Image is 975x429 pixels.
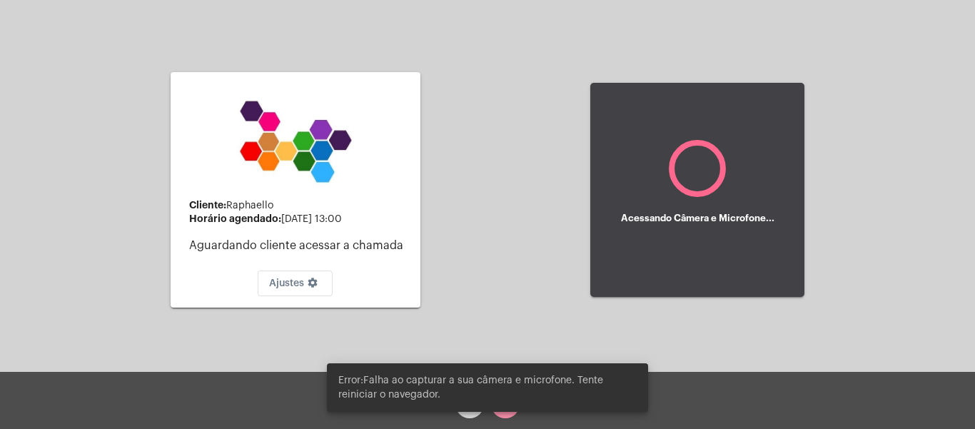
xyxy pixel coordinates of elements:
button: Ajustes [258,271,333,296]
div: [DATE] 13:00 [189,213,409,225]
span: Error:Falha ao capturar a sua câmera e microfone. Tente reiniciar o navegador. [338,373,637,402]
h5: Acessando Câmera e Microfone... [621,213,774,223]
strong: Cliente: [189,200,226,210]
mat-icon: settings [304,277,321,294]
p: Aguardando cliente acessar a chamada [189,239,409,252]
span: Ajustes [269,278,321,288]
div: Raphaello [189,200,409,211]
strong: Horário agendado: [189,213,281,223]
img: 7bf4c2a9-cb5a-6366-d80e-59e5d4b2024a.png [231,91,358,191]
